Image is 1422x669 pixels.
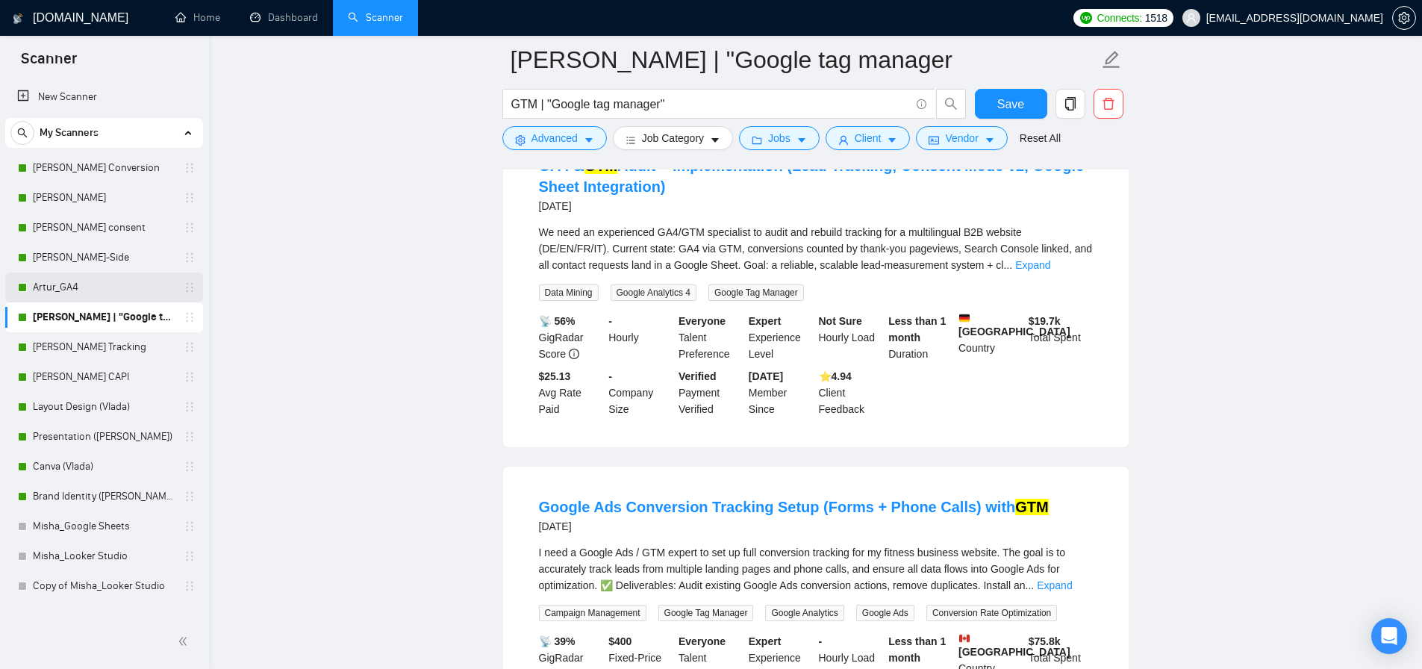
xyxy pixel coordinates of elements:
span: Jobs [768,130,790,146]
span: ... [1026,579,1035,591]
a: Artur_GA4 [33,273,175,302]
div: GigRadar Score [536,313,606,362]
a: [PERSON_NAME] Tracking [33,332,175,362]
span: user [1186,13,1197,23]
div: Member Since [746,368,816,417]
div: Open Intercom Messenger [1371,618,1407,654]
button: barsJob Categorycaret-down [613,126,733,150]
a: homeHome [175,11,220,24]
b: 📡 39% [539,635,576,647]
span: holder [184,550,196,562]
a: New Scanner [17,82,191,112]
b: Verified [679,370,717,382]
button: delete [1094,89,1123,119]
button: search [10,121,34,145]
span: info-circle [569,349,579,359]
a: [PERSON_NAME] Conversion [33,153,175,183]
span: Google Tag Manager [708,284,804,301]
div: [DATE] [539,197,1093,215]
div: Client Feedback [816,368,886,417]
span: holder [184,192,196,204]
span: Google Analytics [765,605,843,621]
a: Canva (Vlada) [33,452,175,482]
span: search [11,128,34,138]
span: My Scanners [40,118,99,148]
span: info-circle [917,99,926,109]
a: Expand [1037,579,1072,591]
img: 🇩🇪 [959,313,970,323]
a: [PERSON_NAME] | "Google tag manager [33,302,175,332]
b: Expert [749,315,782,327]
b: $25.13 [539,370,571,382]
b: Everyone [679,635,726,647]
span: double-left [178,634,193,649]
span: Campaign Management [539,605,646,621]
span: holder [184,371,196,383]
span: Client [855,130,882,146]
b: $ 19.7k [1029,315,1061,327]
button: Save [975,89,1047,119]
span: Connects: [1097,10,1141,26]
b: $ 400 [608,635,632,647]
span: idcard [929,134,939,146]
mark: GTM [1015,499,1048,515]
a: Misha_Looker Studio [33,541,175,571]
a: [PERSON_NAME] consent [33,213,175,243]
b: - [608,370,612,382]
a: Reset All [1020,130,1061,146]
a: dashboardDashboard [250,11,318,24]
span: caret-down [985,134,995,146]
span: Google Tag Manager [658,605,754,621]
span: holder [184,401,196,413]
span: Vendor [945,130,978,146]
span: user [838,134,849,146]
span: caret-down [710,134,720,146]
div: Company Size [605,368,676,417]
b: $ 75.8k [1029,635,1061,647]
div: Duration [885,313,955,362]
span: copy [1056,97,1085,111]
span: holder [184,491,196,502]
span: caret-down [887,134,897,146]
button: userClientcaret-down [826,126,911,150]
a: setting [1392,12,1416,24]
b: Not Sure [819,315,862,327]
button: search [936,89,966,119]
span: edit [1102,50,1121,69]
img: upwork-logo.png [1080,12,1092,24]
b: Less than 1 month [888,315,946,343]
div: Total Spent [1026,313,1096,362]
b: - [819,635,823,647]
span: holder [184,431,196,443]
a: Presentation ([PERSON_NAME]) [33,422,175,452]
span: Job Category [642,130,704,146]
a: searchScanner [348,11,403,24]
span: holder [184,311,196,323]
span: delete [1094,97,1123,111]
input: Search Freelance Jobs... [511,95,910,113]
button: settingAdvancedcaret-down [502,126,607,150]
input: Scanner name... [511,41,1099,78]
a: [PERSON_NAME] [33,183,175,213]
button: copy [1055,89,1085,119]
li: New Scanner [5,82,203,112]
div: We need an experienced GA4/GTM specialist to audit and rebuild tracking for a multilingual B2B we... [539,224,1093,273]
a: Misha_Google Sheets [33,511,175,541]
a: Brand Identity ([PERSON_NAME]) [33,482,175,511]
div: Country [955,313,1026,362]
span: setting [515,134,526,146]
img: 🇨🇦 [959,633,970,644]
a: [PERSON_NAME]-Side [33,243,175,273]
button: setting [1392,6,1416,30]
span: holder [184,281,196,293]
span: caret-down [584,134,594,146]
span: holder [184,162,196,174]
b: [GEOGRAPHIC_DATA] [958,633,1070,658]
a: Layout Design (Vlada) [33,392,175,422]
button: idcardVendorcaret-down [916,126,1007,150]
div: I need a Google Ads / GTM expert to set up full conversion tracking for my fitness business websi... [539,544,1093,594]
span: holder [184,461,196,473]
span: I need a Google Ads / GTM expert to set up full conversion tracking for my fitness business websi... [539,547,1066,591]
span: Google Analytics 4 [611,284,696,301]
a: [PERSON_NAME] CAPI [33,362,175,392]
